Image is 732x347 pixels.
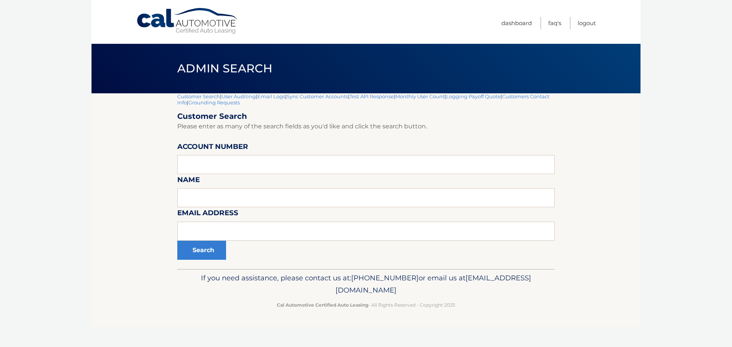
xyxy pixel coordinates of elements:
[257,93,285,99] a: Email Logs
[177,241,226,260] button: Search
[177,61,272,75] span: Admin Search
[287,93,348,99] a: Sync Customer Accounts
[177,112,555,121] h2: Customer Search
[136,8,239,35] a: Cal Automotive
[177,93,555,269] div: | | | | | | | |
[177,207,238,221] label: Email Address
[177,93,220,99] a: Customer Search
[177,141,248,155] label: Account Number
[177,121,555,132] p: Please enter as many of the search fields as you'd like and click the search button.
[188,99,240,106] a: Grounding Requests
[548,17,561,29] a: FAQ's
[351,273,419,282] span: [PHONE_NUMBER]
[182,301,550,309] p: - All Rights Reserved - Copyright 2025
[501,17,532,29] a: Dashboard
[350,93,394,99] a: Test API Response
[446,93,501,99] a: Logging Payoff Quote
[182,272,550,296] p: If you need assistance, please contact us at: or email us at
[395,93,445,99] a: Monthly User Count
[177,174,200,188] label: Name
[177,93,549,106] a: Customers Contact Info
[222,93,256,99] a: User Auditing
[578,17,596,29] a: Logout
[277,302,368,308] strong: Cal Automotive Certified Auto Leasing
